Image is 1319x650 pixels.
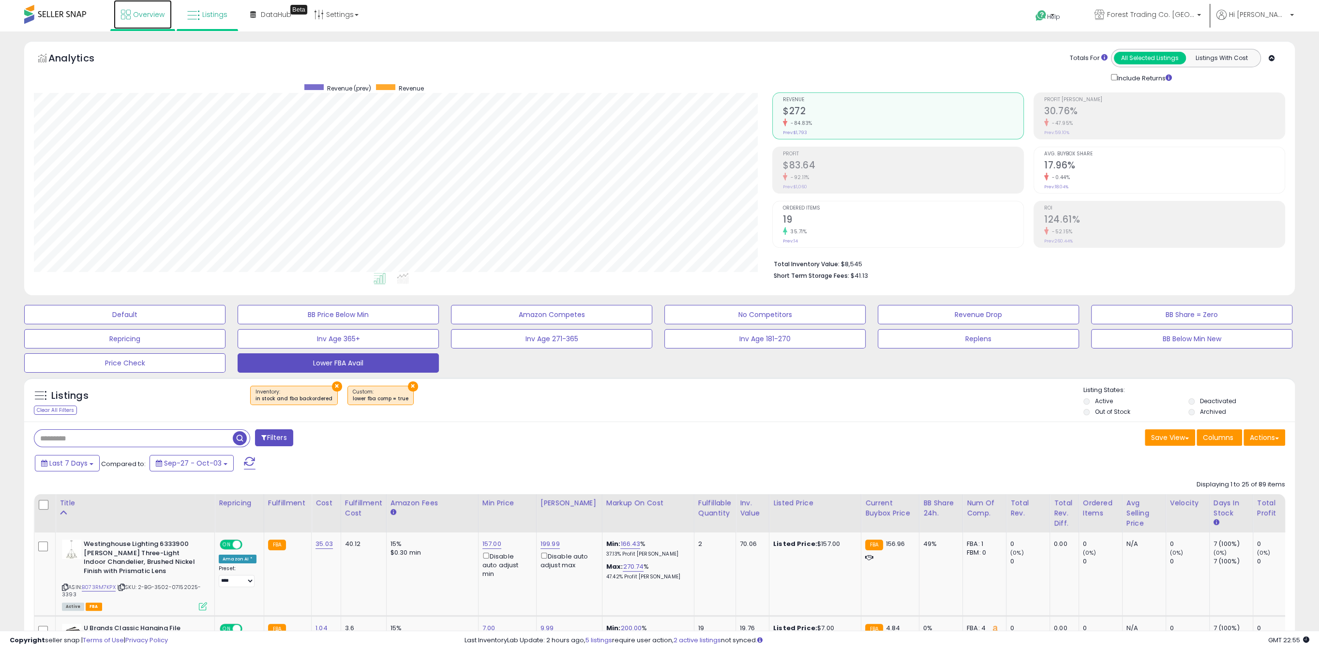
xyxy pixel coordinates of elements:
div: lower fba comp = true [353,395,408,402]
div: 49% [923,540,955,548]
button: × [332,381,342,392]
div: 70.06 [740,540,762,548]
b: Min: [606,539,621,548]
div: 7 (100%) [1214,557,1253,566]
div: Displaying 1 to 25 of 89 items [1197,480,1285,489]
div: Total Rev. [1010,498,1046,518]
small: -92.11% [787,174,809,181]
div: FBM: 0 [967,548,999,557]
p: 37.13% Profit [PERSON_NAME] [606,551,687,558]
button: Default [24,305,225,324]
h2: 30.76% [1044,106,1285,119]
div: Amazon Fees [390,498,474,508]
span: Custom: [353,388,408,403]
button: Listings With Cost [1185,52,1258,64]
small: (0%) [1083,549,1096,557]
div: $157.00 [773,540,854,548]
div: 0 [1010,540,1049,548]
a: B073RM7KPX [82,583,116,591]
small: (0%) [1170,549,1184,557]
span: FBA [86,603,102,611]
span: 156.96 [885,539,905,548]
div: [PERSON_NAME] [540,498,598,508]
a: 199.99 [540,539,560,549]
div: BB Share 24h. [923,498,959,518]
div: Avg Selling Price [1126,498,1162,529]
small: (0%) [1257,549,1271,557]
small: Prev: 59.10% [1044,130,1069,136]
span: Help [1047,13,1060,21]
button: BB Share = Zero [1091,305,1292,324]
a: 35.03 [315,539,333,549]
div: Total Rev. Diff. [1054,498,1075,529]
div: Fulfillment Cost [345,498,382,518]
h2: $83.64 [783,160,1023,173]
b: Listed Price: [773,539,817,548]
small: Prev: 18.04% [1044,184,1068,190]
button: Last 7 Days [35,455,100,471]
div: 0 [1170,557,1209,566]
span: $41.13 [851,271,868,280]
button: Repricing [24,329,225,348]
div: Inv. value [740,498,765,518]
div: Totals For [1070,54,1108,63]
div: Cost [315,498,337,508]
span: ON [221,541,233,549]
i: Get Help [1035,10,1047,22]
b: Westinghouse Lighting 6333900 [PERSON_NAME] Three-Light Indoor Chandelier, Brushed Nickel Finish ... [84,540,201,578]
span: Compared to: [101,459,146,469]
th: The percentage added to the cost of goods (COGS) that forms the calculator for Min & Max prices. [602,494,694,532]
p: 47.42% Profit [PERSON_NAME] [606,574,687,580]
span: Revenue (prev) [327,84,371,92]
div: Preset: [219,565,256,587]
small: -52.15% [1049,228,1073,235]
p: Listing States: [1083,386,1295,395]
div: seller snap | | [10,636,168,645]
div: 40.12 [345,540,379,548]
label: Out of Stock [1095,408,1130,416]
span: Profit [PERSON_NAME] [1044,97,1285,103]
div: Ordered Items [1083,498,1118,518]
small: (0%) [1010,549,1024,557]
button: All Selected Listings [1114,52,1186,64]
div: Fulfillment [268,498,307,508]
div: Fulfillable Quantity [698,498,732,518]
div: Disable auto adjust min [482,551,529,578]
div: 0 [1170,540,1209,548]
small: Prev: $1,060 [783,184,807,190]
div: Min Price [482,498,532,508]
span: Inventory : [255,388,332,403]
div: Amazon AI * [219,555,256,563]
img: 31pz4mK08BL._SL40_.jpg [62,540,81,559]
div: 0 [1083,557,1122,566]
div: Velocity [1170,498,1205,508]
a: 166.43 [620,539,640,549]
span: Profit [783,151,1023,157]
small: Prev: 260.44% [1044,238,1073,244]
span: Forest Trading Co. [GEOGRAPHIC_DATA] [1107,10,1194,19]
div: Tooltip anchor [290,5,307,15]
span: DataHub [261,10,291,19]
a: 270.74 [623,562,644,572]
button: Lower FBA Avail [238,353,439,373]
b: Short Term Storage Fees: [774,272,849,280]
div: in stock and fba backordered [255,395,332,402]
h2: 19 [783,214,1023,227]
span: Ordered Items [783,206,1023,211]
div: Markup on Cost [606,498,690,508]
button: Inv Age 365+ [238,329,439,348]
small: (0%) [1214,549,1227,557]
div: 0 [1010,557,1049,566]
div: 0 [1083,540,1122,548]
div: Clear All Filters [34,406,77,415]
button: Save View [1145,429,1195,446]
small: -47.95% [1049,120,1073,127]
div: % [606,562,687,580]
div: ASIN: [62,540,207,609]
h5: Analytics [48,51,113,67]
button: Filters [255,429,293,446]
span: Sep-27 - Oct-03 [164,458,222,468]
label: Active [1095,397,1113,405]
button: Inv Age 181-270 [664,329,866,348]
div: FBA: 1 [967,540,999,548]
